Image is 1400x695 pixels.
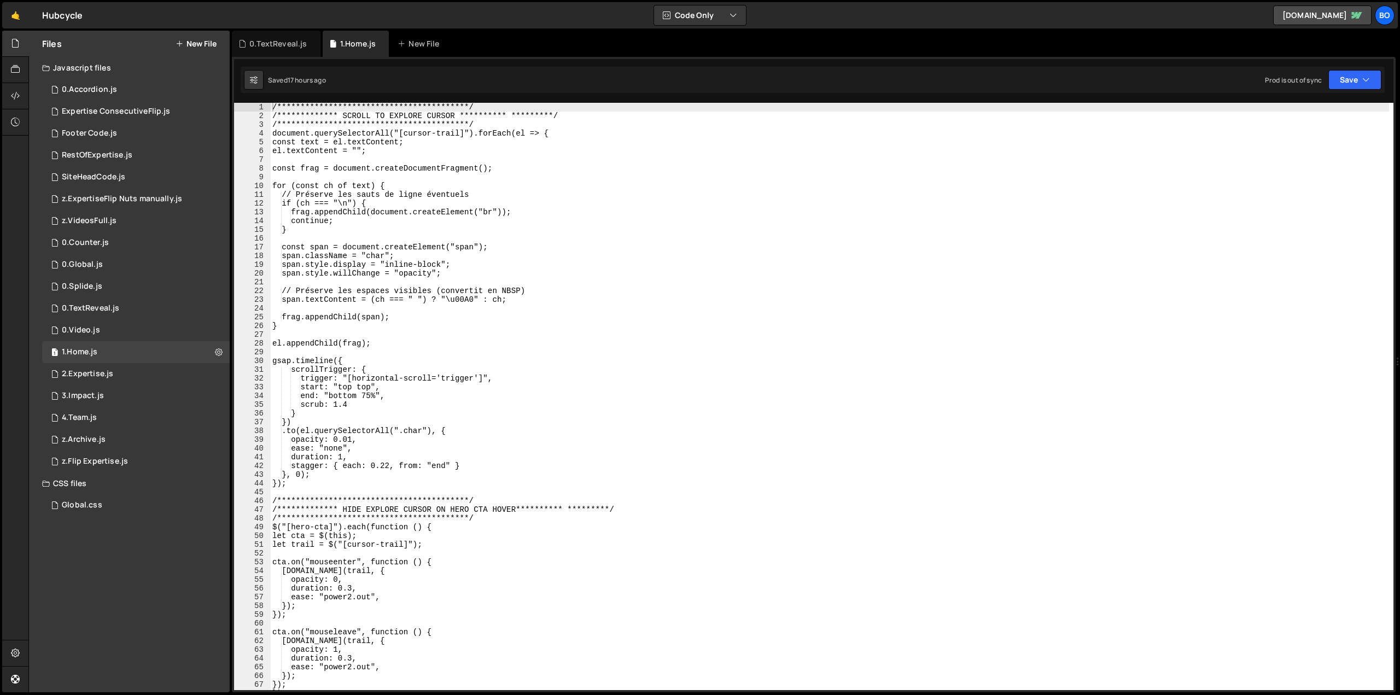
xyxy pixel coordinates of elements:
[1328,70,1381,90] button: Save
[62,238,109,248] div: 0.Counter.js
[234,575,271,584] div: 55
[234,453,271,462] div: 41
[42,429,230,451] div: 15889/42433.js
[234,225,271,234] div: 15
[62,282,102,291] div: 0.Splide.js
[42,341,230,363] div: 15889/42417.js
[62,260,103,270] div: 0.Global.js
[62,347,97,357] div: 1.Home.js
[62,107,170,116] div: Expertise ConsecutiveFlip.js
[42,101,230,122] div: 15889/45514.js
[42,144,230,166] div: 15889/46008.js
[62,85,117,95] div: 0.Accordion.js
[234,418,271,427] div: 37
[234,190,271,199] div: 11
[42,79,230,101] div: 15889/43250.js
[29,57,230,79] div: Javascript files
[42,122,230,144] div: 15889/45507.js
[340,38,376,49] div: 1.Home.js
[42,166,230,188] div: 15889/45508.js
[234,164,271,173] div: 8
[62,303,119,313] div: 0.TextReveal.js
[42,38,62,50] h2: Files
[234,584,271,593] div: 56
[234,339,271,348] div: 28
[234,654,271,663] div: 64
[234,374,271,383] div: 32
[234,278,271,287] div: 21
[234,173,271,182] div: 9
[234,435,271,444] div: 39
[234,532,271,540] div: 50
[234,663,271,671] div: 65
[398,38,444,49] div: New File
[62,216,116,226] div: z.VideosFull.js
[234,295,271,304] div: 23
[234,470,271,479] div: 43
[234,479,271,488] div: 44
[234,365,271,374] div: 31
[234,680,271,689] div: 67
[42,9,83,22] div: Hubcycle
[62,194,182,204] div: z.ExpertiseFlip Nuts manually.js
[234,217,271,225] div: 14
[1273,5,1372,25] a: [DOMAIN_NAME]
[62,325,100,335] div: 0.Video.js
[42,385,230,407] div: 15889/43502.js
[234,304,271,313] div: 24
[51,349,58,358] span: 1
[234,523,271,532] div: 49
[234,252,271,260] div: 18
[234,155,271,164] div: 7
[62,457,128,466] div: z.Flip Expertise.js
[234,610,271,619] div: 59
[234,514,271,523] div: 48
[234,671,271,680] div: 66
[234,138,271,147] div: 5
[234,628,271,636] div: 61
[234,505,271,514] div: 47
[234,444,271,453] div: 40
[234,427,271,435] div: 38
[234,558,271,566] div: 53
[234,330,271,339] div: 27
[234,497,271,505] div: 46
[234,593,271,601] div: 57
[234,112,271,120] div: 2
[42,407,230,429] div: 15889/43677.js
[234,103,271,112] div: 1
[234,392,271,400] div: 34
[234,182,271,190] div: 10
[234,383,271,392] div: 33
[234,409,271,418] div: 36
[62,435,106,445] div: z.Archive.js
[42,451,230,472] div: 15889/43683.js
[62,129,117,138] div: Footer Code.js
[42,232,230,254] div: 15889/42709.js
[29,472,230,494] div: CSS files
[234,120,271,129] div: 3
[234,549,271,558] div: 52
[234,243,271,252] div: 17
[288,75,326,85] div: 17 hours ago
[234,322,271,330] div: 26
[42,210,230,232] div: 15889/44427.js
[62,413,97,423] div: 4.Team.js
[234,619,271,628] div: 60
[1375,5,1395,25] a: Bo
[234,357,271,365] div: 30
[234,636,271,645] div: 62
[42,319,230,341] div: 15889/43216.js
[234,269,271,278] div: 20
[234,601,271,610] div: 58
[62,369,113,379] div: 2.Expertise.js
[234,488,271,497] div: 45
[42,276,230,297] div: 15889/43273.js
[234,129,271,138] div: 4
[62,172,125,182] div: SiteHeadCode.js
[234,260,271,269] div: 19
[234,313,271,322] div: 25
[234,566,271,575] div: 54
[62,150,132,160] div: RestOfExpertise.js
